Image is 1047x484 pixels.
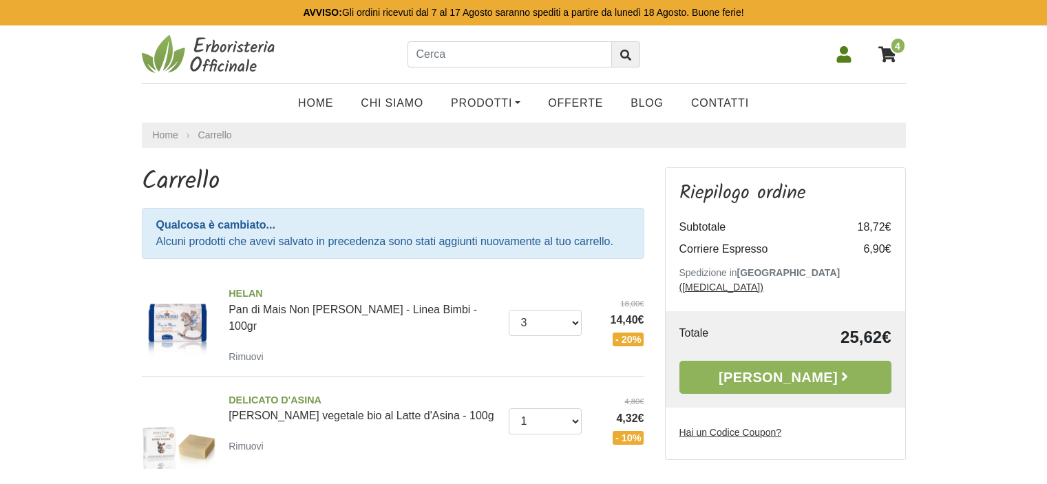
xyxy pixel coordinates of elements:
[679,282,763,293] a: ([MEDICAL_DATA])
[617,90,677,117] a: Blog
[679,238,836,260] td: Corriere Espresso
[142,208,644,259] div: Alcuni prodotti che avevi salvato in precedenza sono stati aggiunti nuovamente al tuo carrello.
[592,312,644,328] span: 14,40€
[229,393,498,408] span: DELICATO D'ASINA
[836,238,891,260] td: 6,90€
[303,7,342,18] b: AVVISO:
[613,431,644,445] span: - 10%
[679,266,891,295] p: Spedizione in
[592,298,644,310] del: 18,00€
[737,267,840,278] b: [GEOGRAPHIC_DATA]
[592,410,644,427] span: 4,32€
[871,37,906,72] a: 4
[137,388,219,470] img: Sapone vegetale bio al Latte d'Asina - 100g
[347,90,437,117] a: Chi Siamo
[534,90,617,117] a: OFFERTE
[229,441,264,452] small: Rimuovi
[229,437,269,454] a: Rimuovi
[142,34,279,75] img: Erboristeria Officinale
[142,123,906,148] nav: breadcrumb
[408,41,612,67] input: Cerca
[679,425,782,440] label: Hai un Codice Coupon?
[679,182,891,205] h3: Riepilogo ordine
[677,90,763,117] a: Contatti
[679,325,757,350] td: Totale
[757,325,891,350] td: 25,62€
[142,167,644,197] h1: Carrello
[137,281,219,363] img: Pan di Mais Non Sapone - Linea Bimbi - 100gr
[437,90,534,117] a: Prodotti
[592,396,644,408] del: 4,80€
[613,333,644,346] span: - 20%
[679,427,782,438] u: Hai un Codice Coupon?
[153,128,178,143] a: Home
[890,37,906,54] span: 4
[303,6,743,20] p: Gli ordini ricevuti dal 7 al 17 Agosto saranno spediti a partire da lunedì 18 Agosto. Buone ferie!
[229,393,498,422] a: DELICATO D'ASINA[PERSON_NAME] vegetale bio al Latte d'Asina - 100g
[229,351,264,362] small: Rimuovi
[229,286,498,332] a: HELANPan di Mais Non [PERSON_NAME] - Linea Bimbi - 100gr
[836,216,891,238] td: 18,72€
[284,90,347,117] a: Home
[156,219,275,231] strong: Qualcosa è cambiato...
[229,348,269,365] a: Rimuovi
[198,129,232,140] a: Carrello
[679,361,891,394] a: [PERSON_NAME]
[679,216,836,238] td: Subtotale
[229,286,498,302] span: HELAN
